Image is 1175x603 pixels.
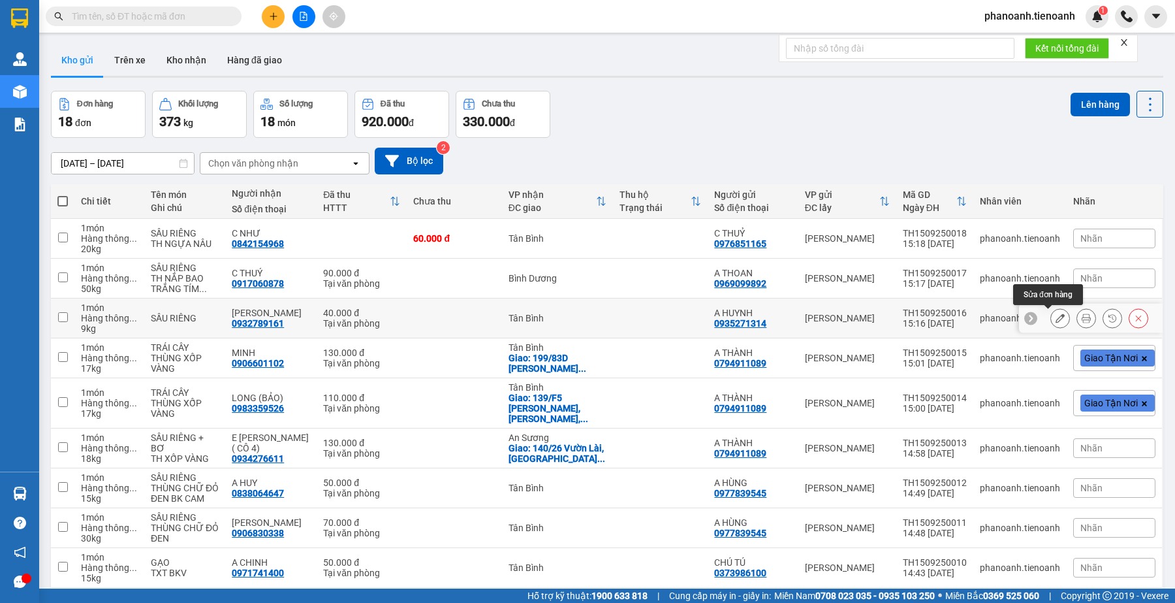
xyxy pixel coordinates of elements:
[232,478,310,488] div: A HUY
[714,278,766,289] div: 0969099892
[13,487,27,500] img: warehouse-icon
[1084,352,1138,364] span: Giao Tận Nơi
[1121,10,1133,22] img: phone-icon
[1103,591,1112,600] span: copyright
[798,184,896,219] th: Toggle SortBy
[129,443,137,453] span: ...
[232,517,310,528] div: LAM TRANG
[945,589,1039,603] span: Miền Bắc
[51,91,146,138] button: Đơn hàng18đơn
[375,148,443,174] button: Bộ lọc
[805,233,890,244] div: [PERSON_NAME]
[903,348,967,358] div: TH1509250015
[714,478,791,488] div: A HÙNG
[591,591,648,601] strong: 1900 633 818
[903,228,967,238] div: TH1509250018
[509,313,606,323] div: Tân Bình
[903,568,967,578] div: 14:43 [DATE]
[509,273,606,284] div: Bình Dương
[81,263,138,273] div: 1 món
[805,273,890,284] div: [PERSON_NAME]
[81,302,138,313] div: 1 món
[323,268,400,278] div: 90.000 đ
[482,99,515,108] div: Chưa thu
[253,91,348,138] button: Số lượng18món
[151,238,219,249] div: TH NGỰA NÂU
[81,443,138,453] div: Hàng thông thường
[1050,308,1070,328] div: Sửa đơn hàng
[980,398,1060,408] div: phanoanh.tienoanh
[159,114,181,129] span: 373
[317,184,407,219] th: Toggle SortBy
[714,189,791,200] div: Người gửi
[903,268,967,278] div: TH1509250017
[81,562,138,573] div: Hàng thông thường
[151,568,219,578] div: TXT BKV
[669,589,771,603] span: Cung cấp máy in - giấy in:
[13,85,27,99] img: warehouse-icon
[805,398,890,408] div: [PERSON_NAME]
[1080,562,1103,573] span: Nhãn
[980,443,1060,453] div: phanoanh.tienoanh
[72,9,226,24] input: Tìm tên, số ĐT hoặc mã đơn
[714,348,791,358] div: A THÀNH
[903,278,967,289] div: 15:17 [DATE]
[805,203,879,213] div: ĐC lấy
[323,318,400,329] div: Tại văn phòng
[903,189,956,200] div: Mã GD
[323,488,400,498] div: Tại văn phòng
[81,432,138,443] div: 1 món
[232,432,310,453] div: E THANH ( CÔ 4)
[13,118,27,131] img: solution-icon
[510,118,515,128] span: đ
[14,576,26,588] span: message
[232,268,310,278] div: C THUÝ
[75,118,91,128] span: đơn
[714,358,766,368] div: 0794911089
[351,158,361,169] svg: open
[805,523,890,533] div: [PERSON_NAME]
[903,403,967,414] div: 15:00 [DATE]
[151,512,219,523] div: SẦU RIÊNG
[262,5,285,28] button: plus
[81,223,138,233] div: 1 món
[217,44,292,76] button: Hàng đã giao
[509,562,606,573] div: Tân Bình
[322,5,345,28] button: aim
[129,562,137,573] span: ...
[151,557,219,568] div: GẠO
[232,568,284,578] div: 0971741400
[279,99,313,108] div: Số lượng
[362,114,409,129] span: 920.000
[232,228,310,238] div: C NHƯ
[527,589,648,603] span: Hỗ trợ kỹ thuật:
[81,523,138,533] div: Hàng thông thường
[714,557,791,568] div: CHÚ TÚ
[903,393,967,403] div: TH1509250014
[323,189,390,200] div: Đã thu
[323,448,400,459] div: Tại văn phòng
[81,244,138,254] div: 20 kg
[980,313,1060,323] div: phanoanh.tienoanh
[714,318,766,329] div: 0935271314
[151,273,219,294] div: TH NẮP BAO TRẮNG TÍM BUỘC DÂY ĐEN
[232,278,284,289] div: 0917060878
[77,99,113,108] div: Đơn hàng
[1080,443,1103,453] span: Nhãn
[1071,93,1130,116] button: Lên hàng
[232,204,310,214] div: Số điện thoại
[232,393,310,403] div: LONG (BẢO)
[151,342,219,353] div: TRÁI CÂY
[292,5,315,28] button: file-add
[509,382,606,393] div: Tân Bình
[81,512,138,523] div: 1 món
[81,472,138,483] div: 1 món
[980,196,1060,206] div: Nhân viên
[81,313,138,323] div: Hàng thông thường
[714,488,766,498] div: 0977839545
[509,432,606,443] div: An Sương
[903,438,967,448] div: TH1509250013
[232,488,284,498] div: 0838064647
[903,238,967,249] div: 15:18 [DATE]
[980,483,1060,493] div: phanoanh.tienoanh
